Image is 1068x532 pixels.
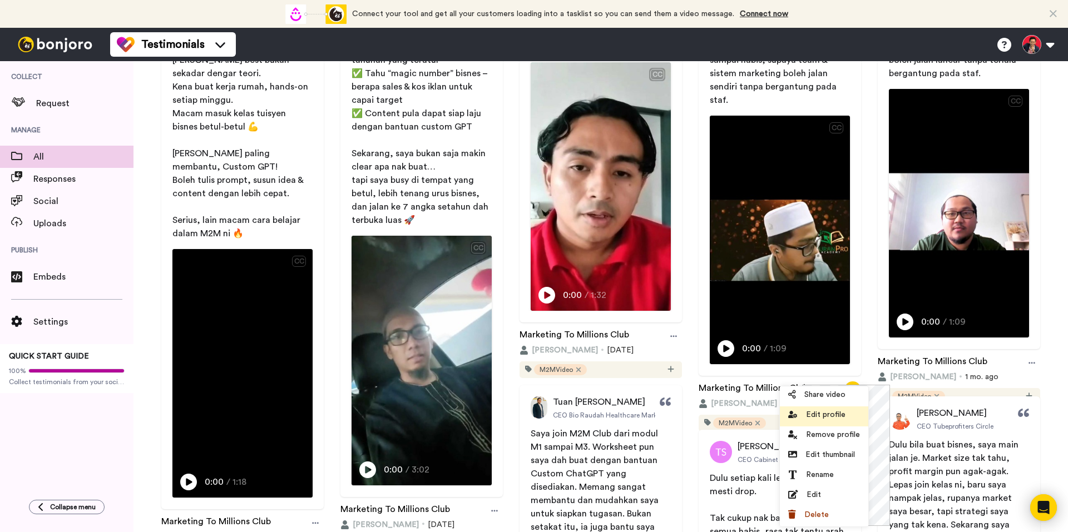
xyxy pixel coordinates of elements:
span: / [585,289,589,302]
span: Edit profile [806,409,845,420]
a: Marketing To Millions Club [699,381,808,398]
span: 1:32 [591,289,610,302]
span: [PERSON_NAME] paling membantu, Custom GPT! [172,149,278,171]
span: Edit thumbnail [805,449,855,460]
span: [PERSON_NAME] [917,406,987,420]
span: Dulu setiap kali lepas raya, bisnes mesti drop. [710,474,848,496]
img: Video Thumbnail [889,89,1029,337]
a: Marketing To Millions Club [161,515,271,531]
span: Settings [33,315,133,329]
span: Rename [806,469,834,480]
span: Boleh tulis prompt, susun idea & content dengan lebih cepat. [172,176,305,198]
span: Sekarang, saya bukan saja makin clear apa nak buat… [352,149,488,171]
span: Tuan [PERSON_NAME] [553,395,645,409]
span: 1:09 [770,342,789,355]
span: Connect your tool and get all your customers loading into a tasklist so you can send them a video... [352,10,734,18]
span: / [764,342,768,355]
span: Social [33,195,133,208]
span: Request [36,97,133,110]
span: / [406,463,409,476]
span: 0:00 [205,475,224,489]
div: CC [650,69,664,80]
span: Macam masuk kelas tuisyen bisnes betul-betul 💪 [172,109,288,131]
span: [PERSON_NAME] [738,440,808,453]
button: [PERSON_NAME] [340,519,419,530]
span: 0:00 [384,463,403,476]
a: Marketing To Millions Club [520,328,629,345]
div: Open Intercom Messenger [1030,494,1057,521]
div: [DATE] [340,519,503,530]
img: Video Thumbnail [172,249,313,498]
button: [PERSON_NAME] [878,371,956,382]
img: bj-logo-header-white.svg [13,37,97,52]
span: M2MVideo [719,419,752,427]
span: CEO Bio Raudah Healthcare Marketing Sdn Bhd [553,411,700,420]
div: animation [285,4,347,24]
span: dan jalan ke 7 angka setahun dah terbuka luas 🚀 [352,202,491,225]
span: 1:18 [233,475,252,489]
span: Responses [33,172,133,186]
span: QUICK START GUIDE [9,352,89,360]
span: Remove profile [806,429,860,440]
img: tm-color.svg [117,36,135,53]
span: 0:00 [921,315,941,329]
span: CEO Tubeprofiters Circle [917,422,993,431]
button: [PERSON_NAME] [520,345,598,356]
div: 1 mo. ago [699,398,861,409]
span: 0:00 [563,289,582,302]
span: ✅ Jadual harian, bulanan & tahunan yang teratur [352,42,468,64]
img: Video Thumbnail [352,236,492,485]
span: Delete [804,509,829,520]
div: CC [829,122,843,133]
span: Collect testimonials from your socials [9,377,125,386]
span: 1:09 [949,315,968,329]
span: All [33,150,133,163]
span: 0:00 [742,342,762,355]
div: CC [292,256,306,267]
img: Profile Picture [710,441,732,463]
span: ✅ Tahu “magic number” bisnes – berapa sales & kos iklan untuk capai target [352,69,489,105]
a: Marketing To Millions Club [878,355,987,371]
img: Profile Picture [531,396,547,419]
span: Testimonials [141,37,205,52]
div: CC [471,242,485,253]
span: / [226,475,230,489]
div: [DATE] [520,345,682,356]
span: tapi saya busy di tempat yang betul, lebih tenang urus bisnes, [352,176,479,198]
button: [PERSON_NAME] [699,398,777,409]
span: Serius, lain macam cara belajar dalam M2M ni 🔥 [172,216,303,238]
img: Profile Picture [889,407,911,430]
button: Collapse menu [29,500,105,514]
span: [PERSON_NAME] [711,398,777,409]
div: CC [1008,96,1022,107]
span: 100% [9,366,26,375]
span: Collapse menu [50,503,96,511]
span: Embeds [33,270,133,284]
span: CEO Cabinet TV Utech [738,455,809,464]
span: / [943,315,947,329]
a: Connect now [740,10,788,18]
span: Kena buat kerja rumah, hands-on setiap minggu. [172,82,310,105]
span: [PERSON_NAME] [353,519,419,530]
span: [PERSON_NAME] [890,371,956,382]
span: ✅ Content pula dapat siap laju dengan bantuan custom GPT [352,109,483,131]
span: [PERSON_NAME] [532,345,598,356]
span: 3:02 [412,463,431,476]
span: [PERSON_NAME] best bukan sekadar dengar teori. [172,56,291,78]
span: M2MVideo [898,392,931,401]
img: Video Thumbnail [531,62,671,311]
span: Edit [807,489,821,500]
img: Video Thumbnail [710,116,850,364]
a: Marketing To Millions Club [340,503,450,519]
span: M2MVideo [540,365,573,374]
div: 1 mo. ago [878,371,1040,382]
span: Uploads [33,217,133,230]
span: Share video [804,389,845,400]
